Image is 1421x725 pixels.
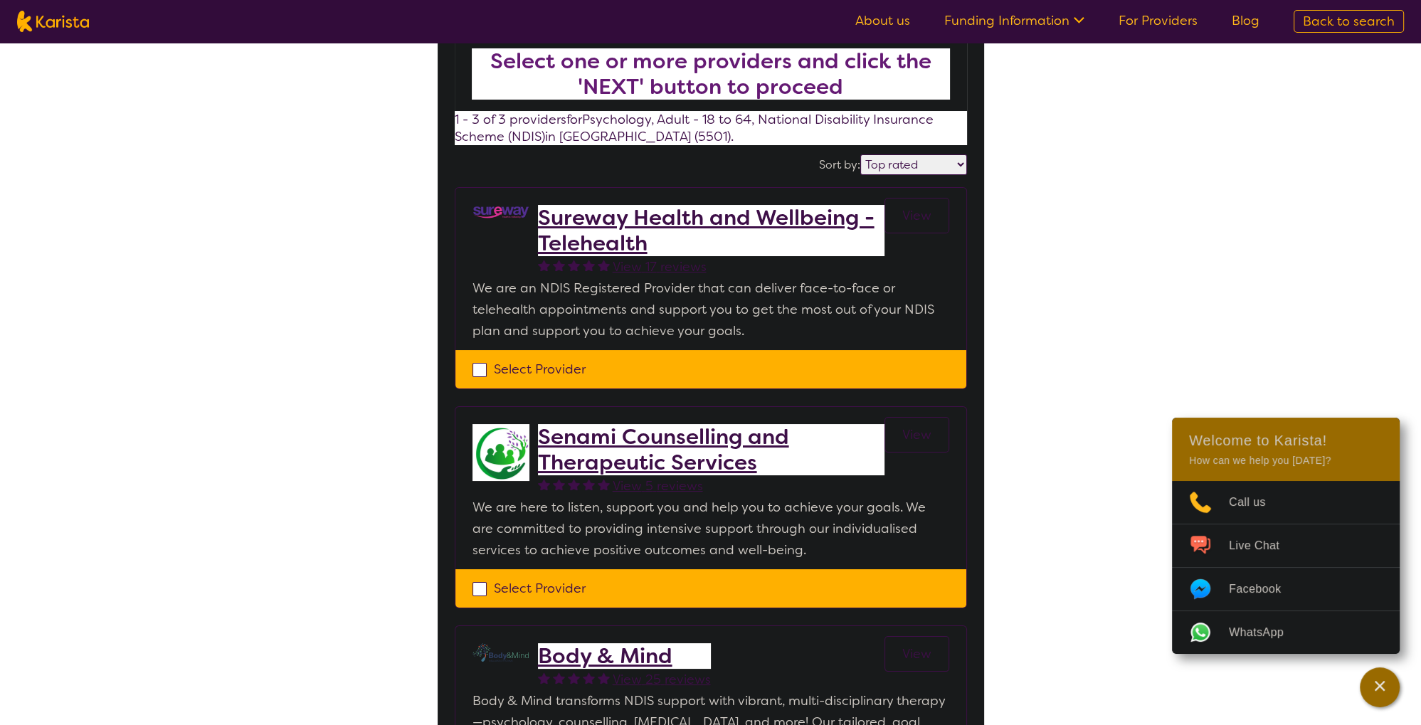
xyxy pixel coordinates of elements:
[613,258,707,275] span: View 17 reviews
[472,497,949,561] p: We are here to listen, support you and help you to achieve your goals. We are committed to provid...
[538,259,550,271] img: fullstar
[538,643,711,669] a: Body & Mind
[568,672,580,684] img: fullstar
[538,205,884,256] a: Sureway Health and Wellbeing - Telehealth
[455,14,967,145] h4: 1 - 3 of 3 providers for Psychology , Adult - 18 to 64 , National Disability Insurance Scheme (ND...
[553,259,565,271] img: fullstar
[884,636,949,672] a: View
[472,643,529,662] img: qmpolprhjdhzpcuekzqg.svg
[1189,455,1383,467] p: How can we help you [DATE]?
[1119,12,1198,29] a: For Providers
[17,11,89,32] img: Karista logo
[884,198,949,233] a: View
[583,478,595,490] img: fullstar
[1232,12,1259,29] a: Blog
[568,478,580,490] img: fullstar
[613,256,707,277] a: View 17 reviews
[472,205,529,220] img: vgwqq8bzw4bddvbx0uac.png
[613,671,711,688] span: View 25 reviews
[538,672,550,684] img: fullstar
[472,424,529,481] img: r7dlggcrx4wwrwpgprcg.jpg
[944,12,1084,29] a: Funding Information
[538,424,884,475] a: Senami Counselling and Therapeutic Services
[1229,492,1283,513] span: Call us
[598,672,610,684] img: fullstar
[553,672,565,684] img: fullstar
[855,12,910,29] a: About us
[902,207,931,224] span: View
[1229,622,1301,643] span: WhatsApp
[583,259,595,271] img: fullstar
[902,645,931,662] span: View
[1172,611,1400,654] a: Web link opens in a new tab.
[598,478,610,490] img: fullstar
[472,277,949,342] p: We are an NDIS Registered Provider that can deliver face-to-face or telehealth appointments and s...
[472,48,950,100] h2: Select one or more providers and click the 'NEXT' button to proceed
[902,426,931,443] span: View
[1360,667,1400,707] button: Channel Menu
[553,478,565,490] img: fullstar
[1229,535,1296,556] span: Live Chat
[613,475,703,497] a: View 5 reviews
[1303,13,1395,30] span: Back to search
[613,477,703,494] span: View 5 reviews
[538,478,550,490] img: fullstar
[598,259,610,271] img: fullstar
[1172,481,1400,654] ul: Choose channel
[1294,10,1404,33] a: Back to search
[819,157,860,172] label: Sort by:
[1229,578,1298,600] span: Facebook
[583,672,595,684] img: fullstar
[884,417,949,453] a: View
[613,669,711,690] a: View 25 reviews
[1172,418,1400,654] div: Channel Menu
[1189,432,1383,449] h2: Welcome to Karista!
[568,259,580,271] img: fullstar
